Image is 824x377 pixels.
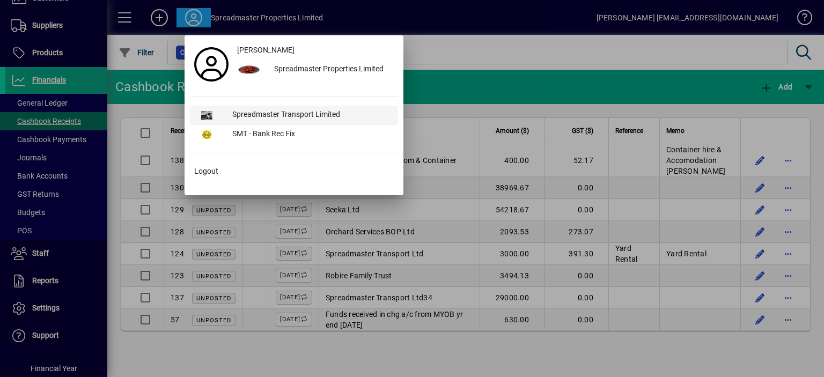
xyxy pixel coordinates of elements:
button: Logout [190,162,398,181]
a: [PERSON_NAME] [233,41,398,60]
a: Profile [190,55,233,74]
div: Spreadmaster Transport Limited [224,106,398,125]
button: Spreadmaster Transport Limited [190,106,398,125]
div: Spreadmaster Properties Limited [266,60,398,79]
span: Logout [194,166,218,177]
span: [PERSON_NAME] [237,45,295,56]
button: SMT - Bank Rec Fix [190,125,398,144]
button: Spreadmaster Properties Limited [233,60,398,79]
div: SMT - Bank Rec Fix [224,125,398,144]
